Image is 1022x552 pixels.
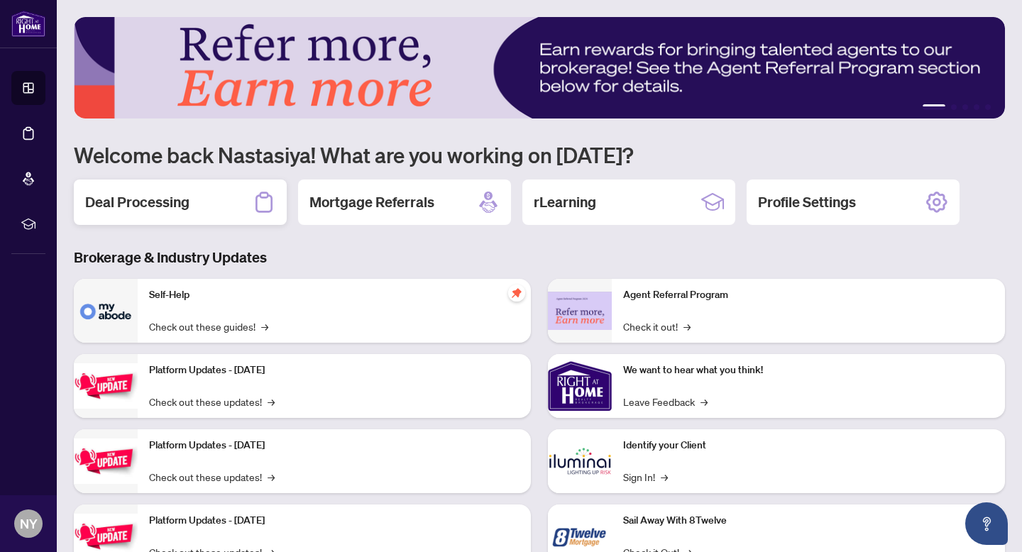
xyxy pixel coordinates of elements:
[548,292,612,331] img: Agent Referral Program
[85,192,189,212] h2: Deal Processing
[985,104,991,110] button: 5
[74,248,1005,267] h3: Brokerage & Industry Updates
[623,513,994,529] p: Sail Away With 8Twelve
[74,141,1005,168] h1: Welcome back Nastasiya! What are you working on [DATE]?
[534,192,596,212] h2: rLearning
[623,363,994,378] p: We want to hear what you think!
[974,104,979,110] button: 4
[962,104,968,110] button: 3
[149,513,520,529] p: Platform Updates - [DATE]
[149,394,275,409] a: Check out these updates!→
[548,429,612,493] img: Identify your Client
[758,192,856,212] h2: Profile Settings
[74,17,1005,118] img: Slide 0
[965,502,1008,545] button: Open asap
[74,363,138,408] img: Platform Updates - July 21, 2025
[623,469,668,485] a: Sign In!→
[149,469,275,485] a: Check out these updates!→
[74,438,138,483] img: Platform Updates - July 8, 2025
[951,104,957,110] button: 2
[149,319,268,334] a: Check out these guides!→
[623,438,994,453] p: Identify your Client
[268,469,275,485] span: →
[149,438,520,453] p: Platform Updates - [DATE]
[261,319,268,334] span: →
[923,104,945,110] button: 1
[700,394,708,409] span: →
[623,287,994,303] p: Agent Referral Program
[661,469,668,485] span: →
[268,394,275,409] span: →
[20,514,38,534] span: NY
[623,319,691,334] a: Check it out!→
[623,394,708,409] a: Leave Feedback→
[74,279,138,343] img: Self-Help
[149,287,520,303] p: Self-Help
[548,354,612,418] img: We want to hear what you think!
[11,11,45,37] img: logo
[508,285,525,302] span: pushpin
[309,192,434,212] h2: Mortgage Referrals
[149,363,520,378] p: Platform Updates - [DATE]
[683,319,691,334] span: →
